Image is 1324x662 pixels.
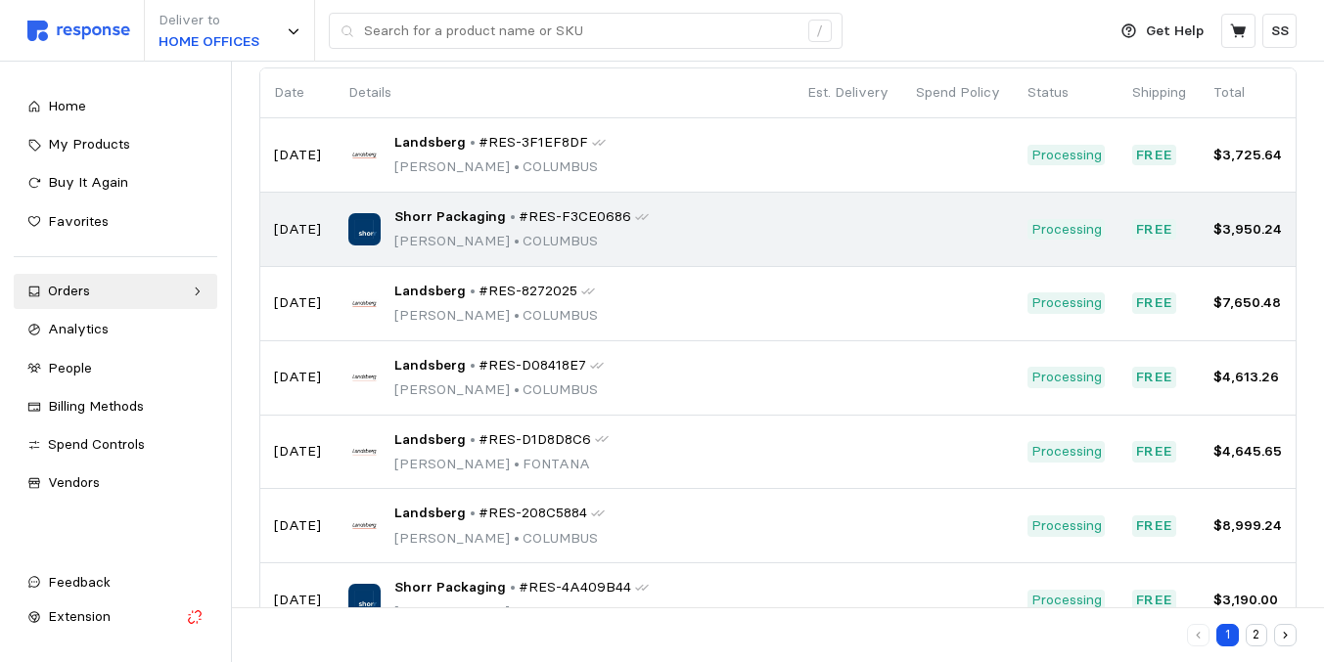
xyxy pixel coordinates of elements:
[1213,145,1282,166] p: $3,725.64
[470,429,476,451] p: •
[1136,145,1173,166] p: Free
[1213,219,1282,241] p: $3,950.24
[48,573,111,591] span: Feedback
[1031,367,1102,388] p: Processing
[274,515,321,537] p: [DATE]
[470,503,476,524] p: •
[14,465,217,501] a: Vendors
[274,292,321,314] p: [DATE]
[394,231,649,252] p: [PERSON_NAME] COLUMBUS
[1213,590,1282,611] p: $3,190.00
[14,127,217,162] a: My Products
[510,602,523,620] span: •
[14,351,217,386] a: People
[394,503,466,524] span: Landsberg
[510,232,523,249] span: •
[1136,441,1173,463] p: Free
[48,173,128,191] span: Buy It Again
[519,577,631,598] span: #RES-4A409B44
[510,577,516,598] p: •
[1136,292,1173,314] p: Free
[348,213,381,245] img: Shorr Packaging
[1136,367,1173,388] p: Free
[1031,441,1102,463] p: Processing
[48,320,109,337] span: Analytics
[274,82,321,104] p: Date
[348,435,381,467] img: Landsberg
[394,355,466,376] span: Landsberg
[1271,21,1289,42] p: SS
[274,441,321,463] p: [DATE]
[348,82,780,104] p: Details
[1146,21,1204,42] p: Get Help
[48,212,109,230] span: Favorites
[1027,82,1105,104] p: Status
[274,145,321,166] p: [DATE]
[348,509,381,542] img: Landsberg
[27,21,130,41] img: svg%3e
[48,607,111,625] span: Extension
[1136,219,1173,241] p: Free
[159,10,259,31] p: Deliver to
[48,473,100,491] span: Vendors
[1216,624,1239,646] button: 1
[14,599,217,635] button: Extension
[394,156,606,178] p: [PERSON_NAME] COLUMBUS
[807,82,889,104] p: Est. Delivery
[479,429,591,451] span: #RES-D1D8D8C6
[1031,590,1102,611] p: Processing
[479,281,577,302] span: #RES-8272025
[479,355,586,376] span: #RES-D08418E7
[48,135,130,153] span: My Products
[1110,13,1215,50] button: Get Help
[48,397,144,415] span: Billing Methods
[48,435,145,453] span: Spend Controls
[14,89,217,124] a: Home
[510,380,523,398] span: •
[348,139,381,171] img: Landsberg
[1031,292,1102,314] p: Processing
[348,287,381,320] img: Landsberg
[394,528,605,550] p: [PERSON_NAME] COLUMBUS
[1262,14,1297,48] button: SS
[470,355,476,376] p: •
[916,82,1000,104] p: Spend Policy
[394,281,466,302] span: Landsberg
[470,132,476,154] p: •
[1213,441,1282,463] p: $4,645.65
[510,455,523,472] span: •
[1213,515,1282,537] p: $8,999.24
[510,206,516,228] p: •
[394,206,506,228] span: Shorr Packaging
[1213,82,1282,104] p: Total
[274,590,321,611] p: [DATE]
[364,14,798,49] input: Search for a product name or SKU
[1246,624,1268,646] button: 2
[808,20,832,43] div: /
[14,312,217,347] a: Analytics
[14,274,217,309] a: Orders
[1136,590,1173,611] p: Free
[394,305,598,327] p: [PERSON_NAME] COLUMBUS
[394,132,466,154] span: Landsberg
[394,454,609,475] p: [PERSON_NAME] FONTANA
[348,584,381,616] img: Shorr Packaging
[274,219,321,241] p: [DATE]
[48,97,86,114] span: Home
[1213,367,1282,388] p: $4,613.26
[348,361,381,393] img: Landsberg
[1031,219,1102,241] p: Processing
[14,389,217,424] a: Billing Methods
[159,31,259,53] p: HOME OFFICES
[394,601,649,623] p: [PERSON_NAME] COLUMBUS
[14,165,217,200] a: Buy It Again
[1031,145,1102,166] p: Processing
[479,503,587,524] span: #RES-208C5884
[1213,292,1282,314] p: $7,650.48
[470,281,476,302] p: •
[510,157,523,175] span: •
[48,281,183,302] div: Orders
[1136,515,1173,537] p: Free
[479,132,588,154] span: #RES-3F1EF8DF
[1132,82,1186,104] p: Shipping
